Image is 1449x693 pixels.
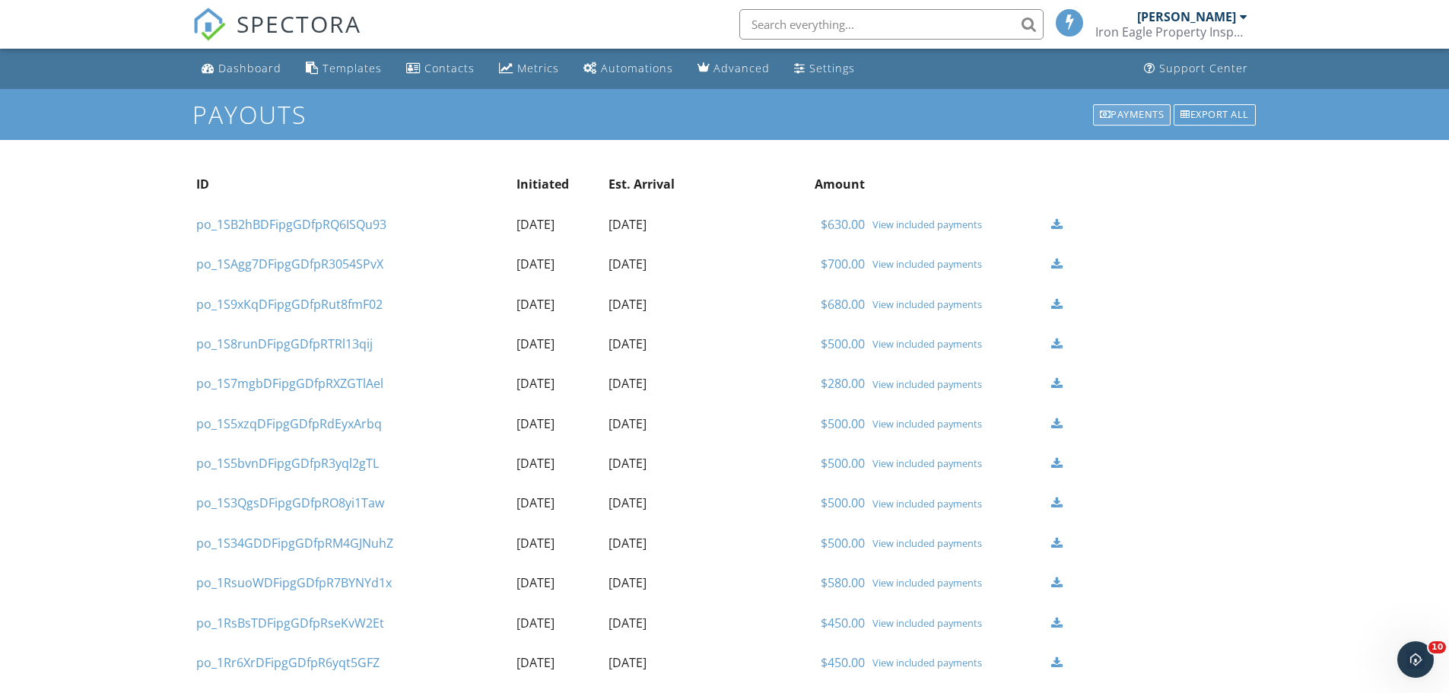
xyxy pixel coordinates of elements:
[809,61,855,75] div: Settings
[196,296,383,313] a: po_1S9xKqDFipgGDfpRut8fmF02
[195,55,288,83] a: Dashboard
[493,55,565,83] a: Metrics
[872,338,1044,350] a: View included payments
[739,9,1044,40] input: Search everything...
[513,404,604,443] td: [DATE]
[196,654,380,671] a: po_1Rr6XrDFipgGDfpR6yqt5GFZ
[196,535,393,552] a: po_1S34GDDFipgGDfpRM4GJNuhZ
[788,55,861,83] a: Settings
[1428,641,1446,653] span: 10
[192,8,226,41] img: The Best Home Inspection Software - Spectora
[821,494,865,511] a: $500.00
[605,443,717,483] td: [DATE]
[605,404,717,443] td: [DATE]
[196,615,384,631] a: po_1RsBsTDFipgGDfpRseKvW2Et
[872,457,1044,469] a: View included payments
[872,537,1044,549] a: View included payments
[323,61,382,75] div: Templates
[196,415,382,432] a: po_1S5xzqDFipgGDfpRdEyxArbq
[872,577,1044,589] a: View included payments
[513,563,604,602] td: [DATE]
[513,164,604,204] th: Initiated
[605,285,717,324] td: [DATE]
[1159,61,1248,75] div: Support Center
[821,296,865,313] a: $680.00
[400,55,481,83] a: Contacts
[821,335,865,352] a: $500.00
[821,535,865,552] a: $500.00
[821,216,865,233] a: $630.00
[605,244,717,284] td: [DATE]
[872,656,1044,669] a: View included payments
[1095,24,1247,40] div: Iron Eagle Property Inspections
[605,324,717,364] td: [DATE]
[196,335,373,352] a: po_1S8runDFipgGDfpRTRl13qij
[605,523,717,563] td: [DATE]
[513,483,604,523] td: [DATE]
[821,375,865,392] a: $280.00
[513,244,604,284] td: [DATE]
[1172,103,1257,127] a: Export all
[192,101,1257,128] h1: Payouts
[605,164,717,204] th: Est. Arrival
[821,415,865,432] a: $500.00
[605,483,717,523] td: [DATE]
[872,258,1044,270] a: View included payments
[513,364,604,403] td: [DATE]
[196,574,392,591] a: po_1RsuoWDFipgGDfpR7BYNYd1x
[717,164,869,204] th: Amount
[1137,9,1236,24] div: [PERSON_NAME]
[513,324,604,364] td: [DATE]
[872,497,1044,510] a: View included payments
[605,643,717,682] td: [DATE]
[713,61,770,75] div: Advanced
[1174,104,1256,126] div: Export all
[691,55,776,83] a: Advanced
[196,256,383,272] a: po_1SAgg7DFipgGDfpR3054SPvX
[821,256,865,272] a: $700.00
[513,643,604,682] td: [DATE]
[872,617,1044,629] a: View included payments
[218,61,281,75] div: Dashboard
[196,494,384,511] a: po_1S3QgsDFipgGDfpRO8yi1Taw
[605,603,717,643] td: [DATE]
[424,61,475,75] div: Contacts
[872,298,1044,310] a: View included payments
[513,603,604,643] td: [DATE]
[196,216,386,233] a: po_1SB2hBDFipgGDfpRQ6ISQu93
[1138,55,1254,83] a: Support Center
[192,164,513,204] th: ID
[872,378,1044,390] a: View included payments
[1397,641,1434,678] iframe: Intercom live chat
[196,375,383,392] a: po_1S7mgbDFipgGDfpRXZGTlAel
[513,205,604,244] td: [DATE]
[513,443,604,483] td: [DATE]
[821,615,865,631] a: $450.00
[872,218,1044,230] a: View included payments
[513,285,604,324] td: [DATE]
[605,563,717,602] td: [DATE]
[513,523,604,563] td: [DATE]
[237,8,361,40] span: SPECTORA
[605,205,717,244] td: [DATE]
[821,455,865,472] a: $500.00
[872,418,1044,430] a: View included payments
[821,654,865,671] a: $450.00
[821,574,865,591] a: $580.00
[577,55,679,83] a: Automations (Basic)
[192,21,361,52] a: SPECTORA
[1092,103,1173,127] a: Payments
[1093,104,1171,126] div: Payments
